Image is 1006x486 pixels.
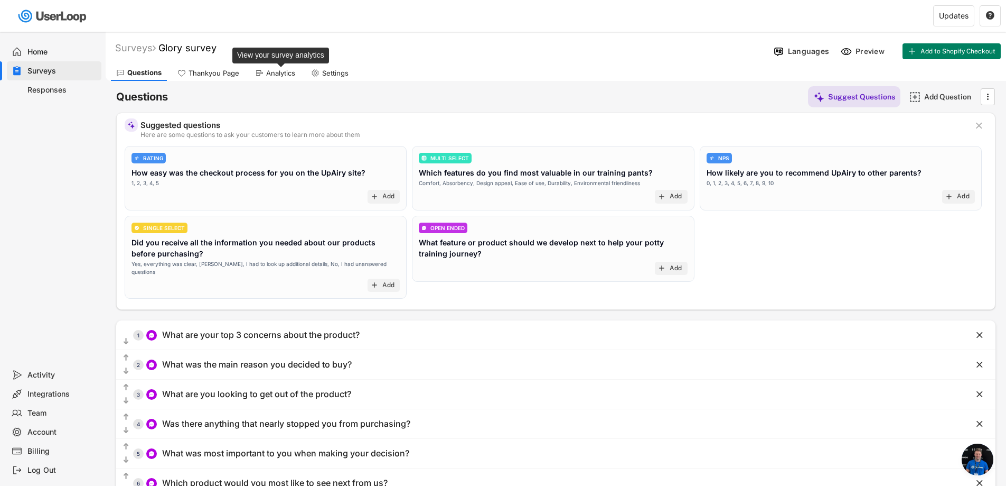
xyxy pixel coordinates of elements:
[124,366,129,375] text: 
[370,192,379,201] button: add
[985,11,995,21] button: 
[148,332,155,338] img: ConversationMinor.svg
[982,89,993,105] button: 
[133,421,144,427] div: 4
[124,383,129,392] text: 
[266,69,295,78] div: Analytics
[976,329,983,341] text: 
[709,155,714,161] img: AdjustIcon.svg
[27,47,97,57] div: Home
[27,408,97,418] div: Team
[133,451,144,456] div: 5
[962,444,993,475] div: Open chat
[148,391,155,398] img: ConversationMinor.svg
[121,471,130,482] button: 
[924,92,977,102] div: Add Question
[419,237,687,259] div: What feature or product should we develop next to help your potty training journey?
[27,370,97,380] div: Activity
[987,91,989,102] text: 
[670,192,682,201] div: Add
[121,353,130,363] button: 
[974,389,985,400] button: 
[143,155,163,161] div: RATING
[974,360,985,370] button: 
[124,426,129,435] text: 
[382,281,395,290] div: Add
[976,120,982,131] text: 
[124,412,129,421] text: 
[121,442,130,452] button: 
[131,260,400,276] div: Yes, everything was clear, [PERSON_NAME], I had to look up additional details, No, I had unanswer...
[134,155,139,161] img: AdjustIcon.svg
[162,418,410,429] div: Was there anything that nearly stopped you from purchasing?
[162,448,409,459] div: What was most important to you when making your decision?
[133,481,144,486] div: 6
[707,179,774,187] div: 0, 1, 2, 3, 4, 5, 6, 7, 8, 9, 10
[158,42,217,53] font: Glory survey
[133,333,144,338] div: 1
[121,412,130,423] button: 
[27,66,97,76] div: Surveys
[957,192,970,201] div: Add
[115,42,156,54] div: Surveys
[121,382,130,393] button: 
[370,281,379,289] button: add
[143,225,185,231] div: SINGLE SELECT
[148,362,155,368] img: ConversationMinor.svg
[124,353,129,362] text: 
[148,451,155,457] img: ConversationMinor.svg
[657,264,666,272] button: add
[131,237,400,259] div: Did you receive all the information you needed about our products before purchasing?
[974,330,985,341] button: 
[855,47,887,56] div: Preview
[670,264,682,273] div: Add
[976,418,983,429] text: 
[162,329,360,341] div: What are your top 3 concerns about the product?
[124,396,129,405] text: 
[382,192,395,201] div: Add
[322,69,349,78] div: Settings
[121,366,130,377] button: 
[773,46,784,57] img: Language%20Icon.svg
[27,85,97,95] div: Responses
[131,179,159,187] div: 1, 2, 3, 4, 5
[707,167,922,178] div: How likely are you to recommend UpAiry to other parents?
[127,68,162,77] div: Questions
[116,90,168,104] h6: Questions
[133,392,144,397] div: 3
[974,419,985,429] button: 
[27,389,97,399] div: Integrations
[140,121,966,129] div: Suggested questions
[27,465,97,475] div: Log Out
[162,359,352,370] div: What was the main reason you decided to buy?
[121,336,130,347] button: 
[986,11,994,20] text: 
[430,225,465,231] div: OPEN ENDED
[124,472,129,481] text: 
[813,91,824,103] img: MagicMajor%20%28Purple%29.svg
[421,225,427,231] img: ConversationMinor.svg
[27,427,97,437] div: Account
[127,121,135,129] img: MagicMajor%20%28Purple%29.svg
[131,167,365,178] div: How easy was the checkout process for you on the UpAiry site?
[657,192,666,201] button: add
[909,91,920,103] img: AddMajor.svg
[902,43,1001,59] button: Add to Shopify Checkout
[134,225,139,231] img: CircleTickMinorWhite.svg
[189,69,239,78] div: Thankyou Page
[430,155,469,161] div: MULTI SELECT
[945,192,953,201] button: add
[124,337,129,346] text: 
[121,455,130,465] button: 
[421,155,427,161] img: ListMajor.svg
[939,12,969,20] div: Updates
[718,155,729,161] div: NPS
[920,48,995,54] span: Add to Shopify Checkout
[419,167,653,178] div: Which features do you find most valuable in our training pants?
[121,396,130,406] button: 
[974,121,984,131] button: 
